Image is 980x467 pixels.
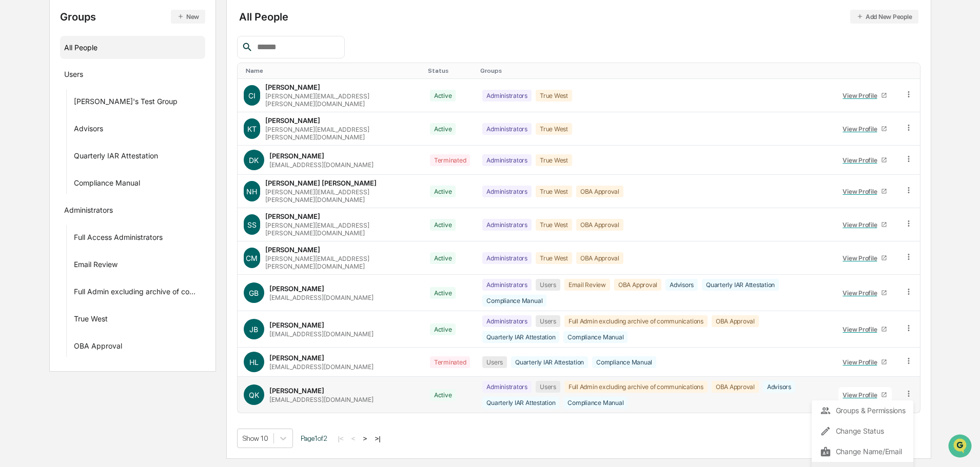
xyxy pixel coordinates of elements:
div: 🗄️ [74,130,83,138]
div: Change Name/Email [820,445,905,458]
div: View Profile [842,156,881,164]
div: Quarterly IAR Attestation [74,151,158,164]
div: Users [536,381,560,393]
p: How can we help? [10,22,187,38]
div: Users [64,70,83,82]
div: [PERSON_NAME] [269,152,324,160]
div: Administrators [482,279,532,291]
div: Active [430,90,456,101]
input: Clear [27,47,169,57]
div: [PERSON_NAME] [PERSON_NAME] [265,179,377,187]
a: View Profile [838,387,892,403]
div: Full Access Administrators [74,233,163,245]
button: > [360,434,370,443]
div: [EMAIL_ADDRESS][DOMAIN_NAME] [269,294,374,301]
a: 🗄️Attestations [70,125,131,144]
div: Administrators [482,315,532,327]
div: Advisors [74,124,103,136]
div: Administrators [482,219,532,231]
div: Administrators [482,252,532,264]
a: View Profile [838,285,892,301]
div: Toggle SortBy [246,67,420,74]
a: 🔎Data Lookup [6,145,69,163]
div: Email Review [564,279,610,291]
div: Toggle SortBy [428,67,473,74]
div: View Profile [842,289,881,297]
div: [PERSON_NAME] [265,83,320,91]
div: OBA Approval [614,279,661,291]
span: DK [249,156,259,165]
span: GB [249,289,259,297]
div: Active [430,287,456,299]
div: Active [430,252,456,264]
div: Full Admin excluding archive of communications [74,287,202,299]
a: View Profile [838,250,892,266]
div: View Profile [842,92,881,99]
div: [PERSON_NAME][EMAIL_ADDRESS][PERSON_NAME][DOMAIN_NAME] [265,221,418,237]
div: [PERSON_NAME] [269,285,324,293]
div: We're available if you need us! [35,89,130,97]
a: View Profile [838,184,892,199]
div: [PERSON_NAME]'s Test Group [74,97,178,109]
img: 1746055101610-c473b297-6a78-478c-a979-82029cc54cd1 [10,78,29,97]
div: Compliance Manual [563,397,628,409]
div: Advisors [763,381,795,393]
span: Data Lookup [21,149,65,159]
a: View Profile [838,121,892,137]
iframe: Open customer support [947,433,975,461]
div: Administrators [64,206,113,218]
div: [PERSON_NAME] [265,246,320,254]
div: True West [536,123,572,135]
div: Groups & Permissions [820,404,905,417]
div: True West [536,154,572,166]
span: CI [248,91,256,100]
div: [PERSON_NAME][EMAIL_ADDRESS][PERSON_NAME][DOMAIN_NAME] [265,188,418,204]
div: Toggle SortBy [906,67,916,74]
div: Advisors [665,279,698,291]
div: 🖐️ [10,130,18,138]
span: Page 1 of 2 [301,434,327,442]
div: [PERSON_NAME] [269,354,324,362]
div: [EMAIL_ADDRESS][DOMAIN_NAME] [269,161,374,169]
div: True West [536,252,572,264]
button: >| [371,434,383,443]
div: Administrators [482,186,532,197]
div: Compliance Manual [592,356,656,368]
span: KT [247,125,257,133]
div: [PERSON_NAME] [265,212,320,220]
div: Administrators [482,154,532,166]
div: Active [430,389,456,401]
div: Compliance Manual [74,178,140,191]
span: HL [249,358,259,367]
div: True West [536,186,572,197]
span: JB [249,325,258,334]
div: Quarterly IAR Attestation [511,356,588,368]
div: All People [64,39,202,56]
div: [EMAIL_ADDRESS][DOMAIN_NAME] [269,363,374,371]
a: View Profile [838,217,892,233]
div: View Profile [842,358,881,366]
div: Quarterly IAR Attestation [482,331,559,343]
div: Compliance Manual [482,295,546,307]
div: [PERSON_NAME][EMAIL_ADDRESS][PERSON_NAME][DOMAIN_NAME] [265,255,418,270]
button: Start new chat [174,82,187,94]
button: |< [335,434,347,443]
span: Pylon [102,174,124,181]
span: Preclearance [21,129,66,139]
div: Quarterly IAR Attestation [482,397,559,409]
div: View Profile [842,125,881,133]
div: View Profile [842,391,881,399]
div: Full Admin excluding archive of communications [564,381,708,393]
span: CM [246,254,258,262]
div: [EMAIL_ADDRESS][DOMAIN_NAME] [269,330,374,338]
div: Compliance Manual [563,331,628,343]
div: True West [536,219,572,231]
a: View Profile [838,321,892,337]
div: 🔎 [10,150,18,158]
div: Users [536,315,560,327]
span: SS [247,220,257,229]
div: Email Review [74,260,117,272]
div: View Profile [842,221,881,229]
